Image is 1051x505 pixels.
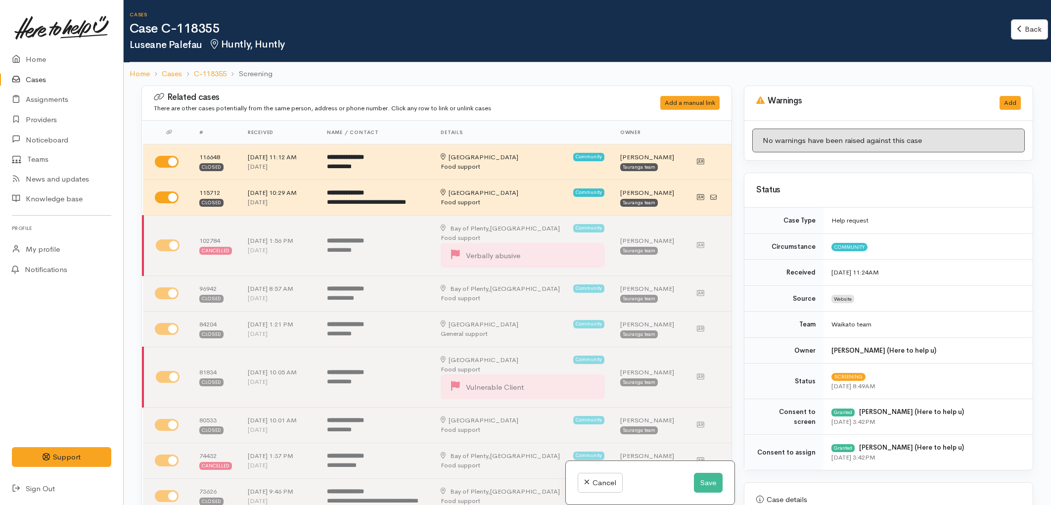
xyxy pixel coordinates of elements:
[154,92,623,102] h3: Related cases
[620,199,658,207] div: Tauranga team
[441,293,604,303] div: Food support
[620,295,658,303] div: Tauranga team
[441,224,560,233] div: [GEOGRAPHIC_DATA]
[744,233,823,260] td: Circumstance
[756,185,1021,195] h3: Status
[859,443,964,452] b: [PERSON_NAME] (Here to help u)
[744,435,823,470] td: Consent to assign
[450,284,490,293] span: Bay of Plenty,
[744,285,823,312] td: Source
[248,487,311,497] div: [DATE] 9:46 PM
[441,152,518,162] div: [GEOGRAPHIC_DATA]
[199,247,232,255] div: Cancelled
[660,96,720,110] div: Add a manual link
[744,208,823,233] td: Case Type
[859,408,964,416] b: [PERSON_NAME] (Here to help u)
[620,320,679,329] div: [PERSON_NAME]
[248,246,268,254] time: [DATE]
[441,355,518,365] div: [GEOGRAPHIC_DATA]
[620,415,679,425] div: [PERSON_NAME]
[573,284,604,292] span: Community
[756,96,988,106] h3: Warnings
[612,121,686,144] th: Owner
[248,152,311,162] div: [DATE] 11:12 AM
[191,180,240,215] td: 115712
[831,373,866,381] span: Screening
[441,162,604,172] div: Food support
[823,208,1033,233] td: Help request
[450,452,490,460] span: Bay of Plenty,
[248,497,268,505] time: [DATE]
[130,12,1011,17] h6: Cases
[831,320,871,328] span: Waikato team
[154,104,491,112] small: There are other cases potentially from the same person, address or phone number. Click any row to...
[441,284,560,294] div: [GEOGRAPHIC_DATA]
[248,461,268,469] time: [DATE]
[752,129,1025,153] div: No warnings have been raised against this case
[162,68,182,80] a: Cases
[319,121,433,144] th: Name / contact
[248,367,311,377] div: [DATE] 10:05 AM
[620,367,679,377] div: [PERSON_NAME]
[12,222,111,235] h6: Profile
[620,163,658,171] div: Tauranga team
[573,452,604,459] span: Community
[199,378,224,386] div: Closed
[248,198,268,206] time: [DATE]
[573,224,604,232] span: Community
[620,152,679,162] div: [PERSON_NAME]
[441,425,604,435] div: Food support
[620,330,658,338] div: Tauranga team
[191,311,240,347] td: 84204
[208,38,285,50] span: Huntly, Huntly
[744,399,823,435] td: Consent to screen
[248,451,311,461] div: [DATE] 1:37 PM
[620,284,679,294] div: [PERSON_NAME]
[450,487,490,496] span: Bay of Plenty,
[620,426,658,434] div: Tauranga team
[451,249,594,261] div: Verbally abusive
[199,295,224,303] div: Closed
[441,460,604,470] div: Food support
[573,320,604,328] span: Community
[199,199,224,207] div: Closed
[248,236,311,246] div: [DATE] 1:56 PM
[831,295,854,303] span: Website
[441,320,518,329] div: [GEOGRAPHIC_DATA]
[441,415,518,425] div: [GEOGRAPHIC_DATA]
[831,243,868,251] span: Community
[831,453,1021,462] div: [DATE] 3:42PM
[831,417,1021,427] div: [DATE] 3:42PM
[227,68,272,80] li: Screening
[191,347,240,407] td: 81834
[831,444,855,452] div: Granted
[620,247,658,255] div: Tauranga team
[744,260,823,286] td: Received
[130,39,1011,50] h2: Luseane Palefau
[191,215,240,275] td: 102784
[441,329,604,339] div: General support
[578,473,623,493] a: Cancel
[130,22,1011,36] h1: Case C-118355
[441,197,604,207] div: Food support
[573,356,604,364] span: Community
[441,188,518,198] div: [GEOGRAPHIC_DATA]
[199,462,232,470] div: Cancelled
[441,233,604,243] div: Food support
[744,312,823,338] td: Team
[433,121,612,144] th: Details
[744,337,823,364] td: Owner
[573,153,604,161] span: Community
[694,473,723,493] button: Save
[831,381,1021,391] div: [DATE] 8:49AM
[240,121,319,144] th: Received
[248,294,268,302] time: [DATE]
[1000,96,1021,110] button: Add
[199,426,224,434] div: Closed
[130,68,150,80] a: Home
[441,487,560,497] div: [GEOGRAPHIC_DATA]
[248,162,268,171] time: [DATE]
[248,415,311,425] div: [DATE] 10:01 AM
[744,364,823,399] td: Status
[573,416,604,424] span: Community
